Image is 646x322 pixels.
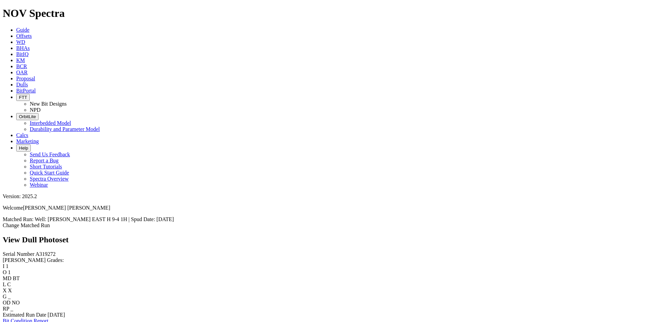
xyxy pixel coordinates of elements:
span: BT [13,275,20,281]
a: Proposal [16,76,35,81]
label: G [3,294,7,299]
span: X [8,288,12,293]
a: Durability and Parameter Model [30,126,100,132]
a: Change Matched Run [3,222,50,228]
span: [DATE] [48,312,65,318]
label: L [3,281,6,287]
span: _ [10,306,13,312]
label: RP [3,306,9,312]
a: NPD [30,107,41,113]
a: Interbedded Model [30,120,71,126]
a: KM [16,57,25,63]
p: Welcome [3,205,643,211]
h2: View Dull Photoset [3,235,643,244]
a: BCR [16,63,27,69]
span: [PERSON_NAME] [PERSON_NAME] [23,205,110,211]
span: Matched Run: [3,216,33,222]
a: Guide [16,27,29,33]
a: Dulls [16,82,28,87]
div: Version: 2025.2 [3,193,643,199]
a: BitIQ [16,51,28,57]
h1: NOV Spectra [3,7,643,20]
span: C [7,281,11,287]
span: OrbitLite [19,114,36,119]
a: Spectra Overview [30,176,69,182]
a: Send Us Feedback [30,152,70,157]
label: Serial Number [3,251,34,257]
a: Webinar [30,182,48,188]
label: X [3,288,7,293]
label: MD [3,275,11,281]
span: 1 [8,269,11,275]
a: Offsets [16,33,32,39]
a: Report a Bug [30,158,58,163]
a: BitPortal [16,88,36,93]
a: OAR [16,70,28,75]
span: FTT [19,95,27,100]
label: Estimated Run Date [3,312,46,318]
label: OD [3,300,10,305]
a: WD [16,39,25,45]
button: Help [16,144,31,152]
a: BHAs [16,45,30,51]
a: Short Tutorials [30,164,62,169]
span: NO [12,300,20,305]
span: _ [8,294,11,299]
a: New Bit Designs [30,101,67,107]
span: Help [19,145,28,151]
span: 1 [6,263,8,269]
span: Well: [PERSON_NAME] EAST H 9-4 1H | Spud Date: [DATE] [35,216,174,222]
div: [PERSON_NAME] Grades: [3,257,643,263]
label: I [3,263,4,269]
button: OrbitLite [16,113,39,120]
label: O [3,269,7,275]
span: A319272 [35,251,56,257]
a: Quick Start Guide [30,170,69,176]
a: Calcs [16,132,28,138]
a: Marketing [16,138,39,144]
button: FTT [16,94,30,101]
